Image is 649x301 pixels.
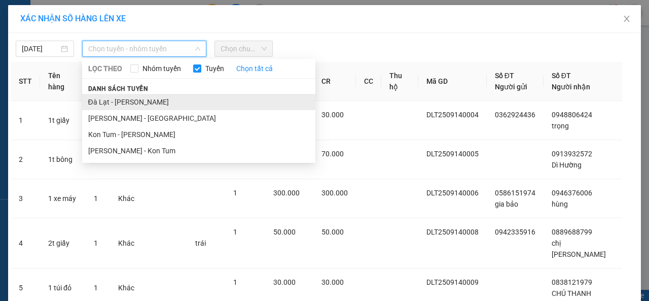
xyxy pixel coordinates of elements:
span: 1 [233,189,237,197]
span: chị [PERSON_NAME] [552,239,606,258]
th: Thu hộ [381,62,418,101]
span: 30.000 [321,111,344,119]
span: 70.000 [321,150,344,158]
span: 0946376006 [552,189,592,197]
span: Người gửi [495,83,527,91]
span: close [623,15,631,23]
span: hùng [552,200,568,208]
span: DLT2509140009 [426,278,479,286]
td: Khác [110,179,142,218]
span: 1 [233,278,237,286]
li: [PERSON_NAME] - [GEOGRAPHIC_DATA] [82,110,315,126]
span: 0948806424 [552,111,592,119]
th: CC [356,62,381,101]
span: down [195,46,201,52]
span: 0586151974 [495,189,535,197]
span: Số ĐT [552,72,571,80]
span: XÁC NHẬN SỐ HÀNG LÊN XE [20,14,126,23]
span: 0838121979 [552,278,592,286]
td: Khác [110,218,142,269]
span: 0889688799 [552,228,592,236]
th: STT [11,62,40,101]
span: DLT2509140006 [426,189,479,197]
span: trọng [552,122,569,130]
span: 300.000 [273,189,300,197]
button: Close [612,5,641,34]
th: Mã GD [418,62,487,101]
a: Chọn tất cả [236,63,273,74]
span: Dì Hường [552,161,582,169]
span: Người nhận [552,83,590,91]
span: Tuyến [201,63,228,74]
td: 1 xe máy [40,179,86,218]
span: 1 [233,228,237,236]
span: 1 [94,284,98,292]
span: 50.000 [321,228,344,236]
th: CR [313,62,356,101]
td: 1t bông [40,140,86,179]
span: 30.000 [321,278,344,286]
span: LỌC THEO [88,63,122,74]
span: 0362924436 [495,111,535,119]
span: DLT2509140008 [426,228,479,236]
span: 1 [94,239,98,247]
td: 2 [11,140,40,179]
span: Nhóm tuyến [138,63,185,74]
li: [PERSON_NAME] - Kon Tum [82,143,315,159]
td: 1 [11,101,40,140]
span: 0942335916 [495,228,535,236]
span: 300.000 [321,189,348,197]
span: 50.000 [273,228,296,236]
div: Gửi: VP [GEOGRAPHIC_DATA] [8,59,101,81]
th: Tên hàng [40,62,86,101]
span: trái [195,239,206,247]
input: 14/09/2025 [22,43,59,54]
td: 4 [11,218,40,269]
text: DLT2509140014 [57,43,133,54]
span: DLT2509140005 [426,150,479,158]
td: 3 [11,179,40,218]
span: Danh sách tuyến [82,84,155,93]
td: 2t giấy [40,218,86,269]
td: 1t giấy [40,101,86,140]
span: 1 [94,194,98,203]
span: Số ĐT [495,72,514,80]
span: 30.000 [273,278,296,286]
span: CHÚ THANH [552,289,591,297]
li: Kon Tum - [PERSON_NAME] [82,126,315,143]
span: DLT2509140004 [426,111,479,119]
span: Chọn tuyến - nhóm tuyến [88,41,200,56]
div: Nhận: VP [PERSON_NAME] [106,59,182,81]
li: Đà Lạt - [PERSON_NAME] [82,94,315,110]
span: 0913932572 [552,150,592,158]
span: gia bảo [495,200,518,208]
span: Chọn chuyến [221,41,267,56]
